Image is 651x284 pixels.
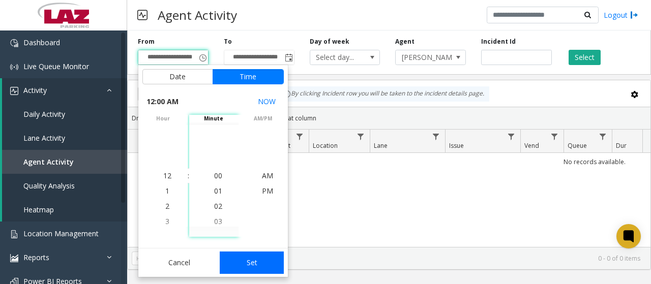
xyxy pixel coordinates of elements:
[23,181,75,191] span: Quality Analysis
[505,130,518,143] a: Issue Filter Menu
[278,86,489,102] div: By clicking Incident row you will be taken to the incident details page.
[568,141,587,150] span: Queue
[548,130,561,143] a: Vend Filter Menu
[23,85,47,95] span: Activity
[429,130,443,143] a: Lane Filter Menu
[10,230,18,238] img: 'icon'
[254,92,280,111] button: Select now
[395,37,415,46] label: Agent
[23,133,65,143] span: Lane Activity
[23,109,65,119] span: Daily Activity
[616,141,627,150] span: Dur
[146,94,179,109] span: 12:00 AM
[23,205,54,214] span: Heatmap
[354,130,368,143] a: Location Filter Menu
[23,253,49,262] span: Reports
[2,102,127,126] a: Daily Activity
[214,171,222,180] span: 00
[310,37,349,46] label: Day of week
[2,198,127,222] a: Heatmap
[2,174,127,198] a: Quality Analysis
[2,78,127,102] a: Activity
[128,130,650,247] div: Data table
[630,10,638,20] img: logout
[23,229,99,238] span: Location Management
[213,69,284,84] button: Time tab
[10,87,18,95] img: 'icon'
[2,150,127,174] a: Agent Activity
[313,141,338,150] span: Location
[310,50,366,65] span: Select day...
[165,186,169,196] span: 1
[214,216,222,226] span: 03
[163,171,171,180] span: 12
[569,50,601,65] button: Select
[137,3,147,27] img: pageIcon
[138,37,155,46] label: From
[293,130,307,143] a: Lot Filter Menu
[197,50,208,65] span: Toggle popup
[165,201,169,211] span: 2
[596,130,610,143] a: Queue Filter Menu
[142,251,217,274] button: Cancel
[165,216,169,226] span: 3
[220,251,284,274] button: Set
[283,50,294,65] span: Toggle popup
[481,37,516,46] label: Incident Id
[142,69,213,84] button: Date tab
[214,201,222,211] span: 02
[10,63,18,71] img: 'icon'
[524,141,539,150] span: Vend
[262,186,273,196] span: PM
[128,109,650,127] div: Drag a column header and drop it here to group by that column
[153,3,242,27] h3: Agent Activity
[374,141,388,150] span: Lane
[2,126,127,150] a: Lane Activity
[23,61,89,71] span: Live Queue Monitor
[10,254,18,262] img: 'icon'
[138,115,188,122] span: hour
[604,10,638,20] a: Logout
[23,38,60,47] span: Dashboard
[193,254,640,263] kendo-pager-info: 0 - 0 of 0 items
[239,115,288,122] span: AM/PM
[189,115,239,122] span: minute
[188,171,189,181] div: :
[23,157,74,167] span: Agent Activity
[396,50,451,65] span: [PERSON_NAME]
[214,186,222,196] span: 01
[10,39,18,47] img: 'icon'
[262,171,273,180] span: AM
[449,141,464,150] span: Issue
[224,37,232,46] label: To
